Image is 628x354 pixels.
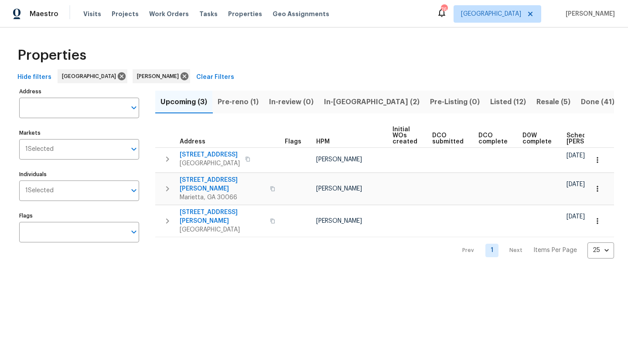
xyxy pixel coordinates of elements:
[430,96,480,108] span: Pre-Listing (0)
[196,72,234,83] span: Clear Filters
[180,150,240,159] span: [STREET_ADDRESS]
[17,51,86,60] span: Properties
[454,242,614,259] nav: Pagination Navigation
[180,176,265,193] span: [STREET_ADDRESS][PERSON_NAME]
[19,89,139,94] label: Address
[567,153,585,159] span: [DATE]
[324,96,420,108] span: In-[GEOGRAPHIC_DATA] (2)
[180,139,205,145] span: Address
[137,72,182,81] span: [PERSON_NAME]
[587,239,614,262] div: 25
[199,11,218,17] span: Tasks
[180,159,240,168] span: [GEOGRAPHIC_DATA]
[133,69,190,83] div: [PERSON_NAME]
[62,72,119,81] span: [GEOGRAPHIC_DATA]
[25,146,54,153] span: 1 Selected
[128,184,140,197] button: Open
[160,96,207,108] span: Upcoming (3)
[128,226,140,238] button: Open
[30,10,58,18] span: Maestro
[432,133,464,145] span: DCO submitted
[83,10,101,18] span: Visits
[316,157,362,163] span: [PERSON_NAME]
[19,213,139,218] label: Flags
[392,126,417,145] span: Initial WOs created
[112,10,139,18] span: Projects
[536,96,570,108] span: Resale (5)
[316,139,330,145] span: HPM
[285,139,301,145] span: Flags
[180,208,265,225] span: [STREET_ADDRESS][PERSON_NAME]
[316,186,362,192] span: [PERSON_NAME]
[180,193,265,202] span: Marietta, GA 30066
[19,172,139,177] label: Individuals
[58,69,127,83] div: [GEOGRAPHIC_DATA]
[316,218,362,224] span: [PERSON_NAME]
[567,181,585,187] span: [DATE]
[581,96,614,108] span: Done (41)
[490,96,526,108] span: Listed (12)
[567,133,616,145] span: Scheduled [PERSON_NAME]
[128,102,140,114] button: Open
[562,10,615,18] span: [PERSON_NAME]
[128,143,140,155] button: Open
[269,96,314,108] span: In-review (0)
[228,10,262,18] span: Properties
[25,187,54,194] span: 1 Selected
[218,96,259,108] span: Pre-reno (1)
[180,225,265,234] span: [GEOGRAPHIC_DATA]
[485,244,498,257] a: Goto page 1
[19,130,139,136] label: Markets
[522,133,552,145] span: D0W complete
[461,10,521,18] span: [GEOGRAPHIC_DATA]
[478,133,508,145] span: DCO complete
[149,10,189,18] span: Work Orders
[193,69,238,85] button: Clear Filters
[533,246,577,255] p: Items Per Page
[441,5,447,14] div: 76
[273,10,329,18] span: Geo Assignments
[17,72,51,83] span: Hide filters
[567,214,585,220] span: [DATE]
[14,69,55,85] button: Hide filters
